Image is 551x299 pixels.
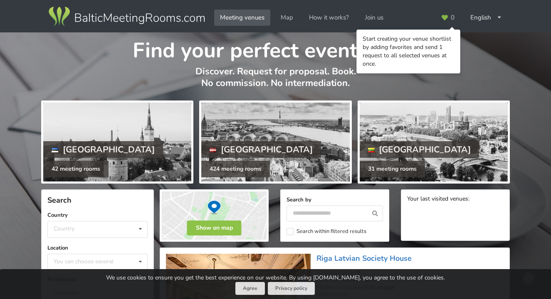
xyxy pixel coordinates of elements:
div: [GEOGRAPHIC_DATA] [43,141,163,158]
a: Privacy policy [268,282,315,295]
div: Your last visited venues: [407,196,504,203]
button: Agree [235,282,265,295]
a: Map [275,10,299,26]
label: Search by [287,196,383,204]
label: Country [47,211,148,219]
button: Show on map [187,221,242,235]
strong: 9 [357,269,360,277]
a: Join us [359,10,389,26]
a: Meeting venues [214,10,270,26]
div: Start creating your venue shortlist by adding favorites and send 1 request to all selected venues... [363,35,454,68]
p: Discover. Request for proposal. Book. No commission. No intermediation. [41,66,510,98]
a: Riga Latvian Society House [316,253,412,263]
div: [GEOGRAPHIC_DATA] [201,141,321,158]
a: [GEOGRAPHIC_DATA] 424 meeting rooms [199,100,351,184]
span: 0 [451,15,455,21]
a: How it works? [303,10,355,26]
span: Search [47,195,72,205]
img: Show on map [160,189,269,242]
a: [GEOGRAPHIC_DATA] 42 meeting rooms [41,100,193,184]
a: [GEOGRAPHIC_DATA] 31 meeting rooms [358,100,510,184]
h1: Find your perfect event space [41,32,510,64]
div: 42 meeting rooms [43,161,109,177]
label: Search within filtered results [287,228,366,235]
div: Country [54,225,74,232]
label: Location [47,244,148,252]
div: 424 meeting rooms [201,161,270,177]
img: Baltic Meeting Rooms [47,5,206,28]
div: [GEOGRAPHIC_DATA] [360,141,479,158]
div: You can choose several [52,257,132,266]
div: English [465,10,508,26]
div: 31 meeting rooms [360,161,425,177]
